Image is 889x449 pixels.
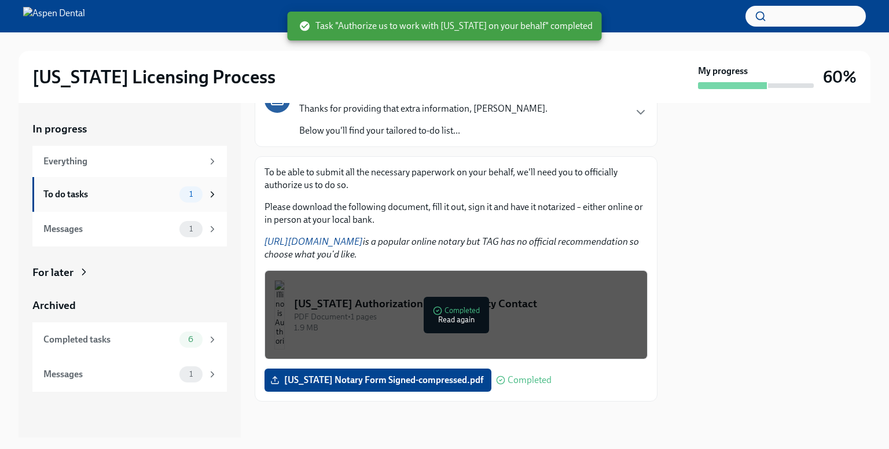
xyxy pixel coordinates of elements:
[43,223,175,235] div: Messages
[182,370,200,378] span: 1
[32,322,227,357] a: Completed tasks6
[299,124,548,137] p: Below you'll find your tailored to-do list...
[508,376,552,385] span: Completed
[294,311,638,322] div: PDF Document • 1 pages
[32,265,74,280] div: For later
[698,65,748,78] strong: My progress
[32,65,275,89] h2: [US_STATE] Licensing Process
[43,155,203,168] div: Everything
[43,188,175,201] div: To do tasks
[294,296,638,311] div: [US_STATE] Authorization for Third Party Contact
[32,122,227,137] a: In progress
[265,236,363,247] a: [URL][DOMAIN_NAME]
[265,201,648,226] p: Please download the following document, fill it out, sign it and have it notarized – either onlin...
[32,146,227,177] a: Everything
[32,212,227,246] a: Messages1
[182,190,200,198] span: 1
[32,298,227,313] a: Archived
[274,280,285,349] img: Illinois Authorization for Third Party Contact
[265,166,648,192] p: To be able to submit all the necessary paperwork on your behalf, we'll need you to officially aut...
[32,357,227,392] a: Messages1
[182,225,200,233] span: 1
[23,7,85,25] img: Aspen Dental
[299,20,593,32] span: Task "Authorize us to work with [US_STATE] on your behalf" completed
[32,265,227,280] a: For later
[43,368,175,381] div: Messages
[265,270,648,359] button: [US_STATE] Authorization for Third Party ContactPDF Document•1 pages1.9 MBCompletedRead again
[265,236,639,260] em: is a popular online notary but TAG has no official recommendation so choose what you'd like.
[43,333,175,346] div: Completed tasks
[273,374,483,386] span: [US_STATE] Notary Form Signed-compressed.pdf
[294,322,638,333] div: 1.9 MB
[181,335,200,344] span: 6
[823,67,857,87] h3: 60%
[32,177,227,212] a: To do tasks1
[265,369,491,392] label: [US_STATE] Notary Form Signed-compressed.pdf
[299,102,548,115] p: Thanks for providing that extra information, [PERSON_NAME].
